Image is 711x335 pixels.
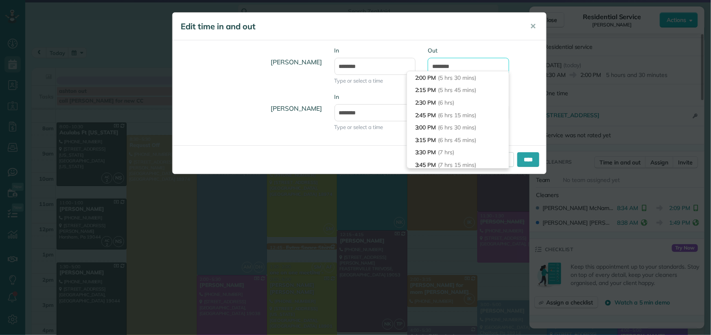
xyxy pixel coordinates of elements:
h4: [PERSON_NAME] [179,97,322,120]
li: 2:00 PM [407,72,509,84]
label: In [335,93,416,101]
li: 3:15 PM [407,134,509,147]
span: ✕ [530,22,536,31]
span: Type or select a time [335,123,416,131]
li: 2:15 PM [407,84,509,96]
span: (6 hrs 30 mins) [438,124,476,131]
label: In [335,46,416,55]
li: 2:30 PM [407,96,509,109]
span: (5 hrs 45 mins) [438,86,476,94]
span: (7 hrs) [438,149,454,156]
h4: [PERSON_NAME] [179,50,322,74]
span: (6 hrs 45 mins) [438,136,476,144]
span: Type or select a time [335,77,416,85]
li: 3:45 PM [407,159,509,171]
h5: Edit time in and out [181,21,518,32]
li: 2:45 PM [407,109,509,122]
li: 3:30 PM [407,146,509,159]
span: (5 hrs 30 mins) [438,74,476,81]
span: (7 hrs 15 mins) [438,161,476,169]
label: Out [428,46,509,55]
li: 3:00 PM [407,121,509,134]
span: (6 hrs) [438,99,454,106]
span: (6 hrs 15 mins) [438,112,476,119]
